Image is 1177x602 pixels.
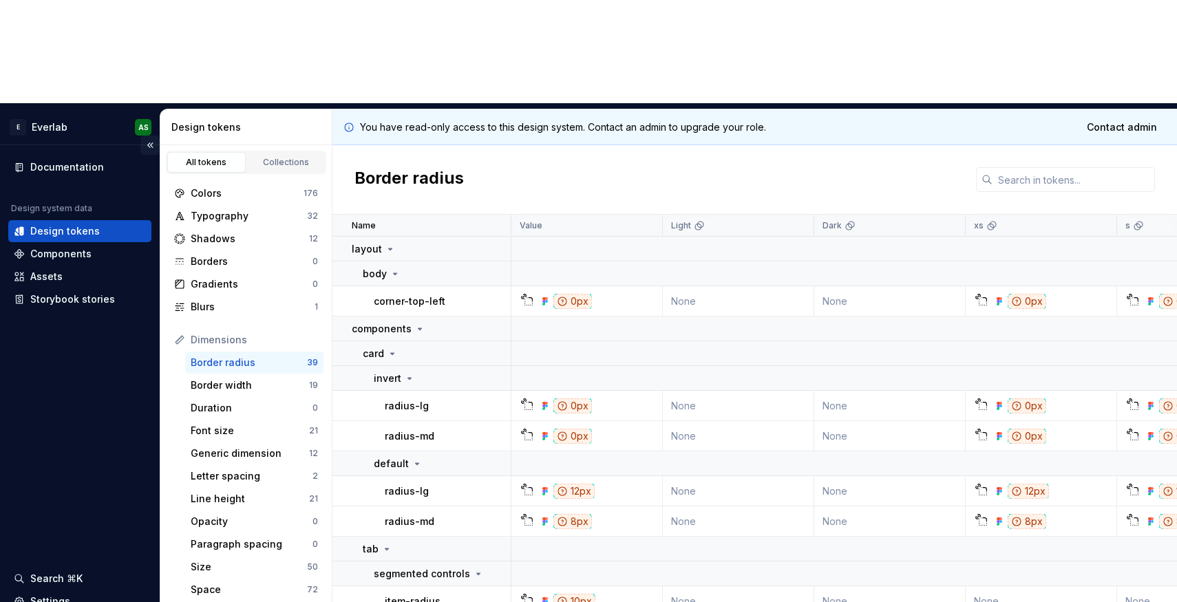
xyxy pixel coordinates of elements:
div: AS [138,122,149,133]
a: Border radius39 [185,352,324,374]
div: 21 [309,425,318,436]
div: All tokens [172,157,241,168]
p: invert [374,372,401,385]
button: Collapse sidebar [140,136,160,155]
div: Opacity [191,515,312,528]
a: Font size21 [185,420,324,442]
p: radius-md [385,429,434,443]
div: 0px [1008,294,1046,309]
div: Duration [191,401,312,415]
div: 8px [553,514,592,529]
div: 19 [309,380,318,391]
a: Space72 [185,579,324,601]
div: 0 [312,516,318,527]
div: Size [191,560,307,574]
div: Colors [191,186,304,200]
p: radius-md [385,515,434,528]
div: Components [30,247,92,261]
td: None [663,391,814,421]
a: Size50 [185,556,324,578]
div: Font size [191,424,309,438]
div: 0px [553,398,592,413]
a: Gradients0 [169,273,324,295]
div: Dimensions [191,333,318,347]
a: Shadows12 [169,228,324,250]
p: components [352,322,412,336]
td: None [663,286,814,316]
p: s [1125,220,1130,231]
div: 12 [309,448,318,459]
div: Borders [191,255,312,268]
a: Duration0 [185,397,324,419]
div: 12 [309,233,318,244]
div: Design tokens [30,224,100,238]
div: 72 [307,584,318,595]
div: 50 [307,561,318,572]
p: Light [671,220,691,231]
p: default [374,457,409,471]
a: Design tokens [8,220,151,242]
p: corner-top-left [374,294,445,308]
div: 0 [312,279,318,290]
a: Storybook stories [8,288,151,310]
div: 0px [1008,429,1046,444]
div: 2 [312,471,318,482]
p: segmented controls [374,567,470,581]
div: Collections [252,157,321,168]
span: Contact admin [1087,120,1157,134]
p: radius-lg [385,484,429,498]
div: 176 [304,188,318,199]
div: Documentation [30,160,104,174]
div: 0 [312,402,318,413]
td: None [814,391,966,421]
a: Generic dimension12 [185,442,324,464]
button: EEverlabAS [3,112,157,142]
div: 0px [553,429,592,444]
div: 1 [315,301,318,312]
a: Contact admin [1078,115,1166,140]
a: Opacity0 [185,510,324,533]
a: Assets [8,266,151,288]
div: Shadows [191,232,309,246]
div: Gradients [191,277,312,291]
div: Everlab [32,120,67,134]
td: None [814,476,966,506]
p: radius-lg [385,399,429,413]
a: Letter spacing2 [185,465,324,487]
div: 12px [553,484,595,499]
div: Letter spacing [191,469,312,483]
div: Design system data [11,203,92,214]
a: Components [8,243,151,265]
p: xs [974,220,984,231]
div: 0 [312,256,318,267]
div: 0px [553,294,592,309]
div: Line height [191,492,309,506]
td: None [663,421,814,451]
p: Dark [823,220,842,231]
div: 32 [307,211,318,222]
div: Design tokens [171,120,326,134]
div: Typography [191,209,307,223]
p: Name [352,220,376,231]
p: You have read-only access to this design system. Contact an admin to upgrade your role. [360,120,766,134]
a: Blurs1 [169,296,324,318]
div: Space [191,583,307,596]
div: Generic dimension [191,447,309,460]
td: None [814,286,966,316]
div: 12px [1008,484,1049,499]
p: body [363,267,387,281]
a: Documentation [8,156,151,178]
a: Typography32 [169,205,324,227]
td: None [663,506,814,537]
div: 0px [1008,398,1046,413]
div: Assets [30,270,63,283]
a: Colors176 [169,182,324,204]
p: card [363,347,384,361]
div: 0 [312,539,318,550]
td: None [814,421,966,451]
div: Blurs [191,300,315,314]
a: Line height21 [185,488,324,510]
td: None [814,506,966,537]
div: Search ⌘K [30,572,83,585]
div: Paragraph spacing [191,537,312,551]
